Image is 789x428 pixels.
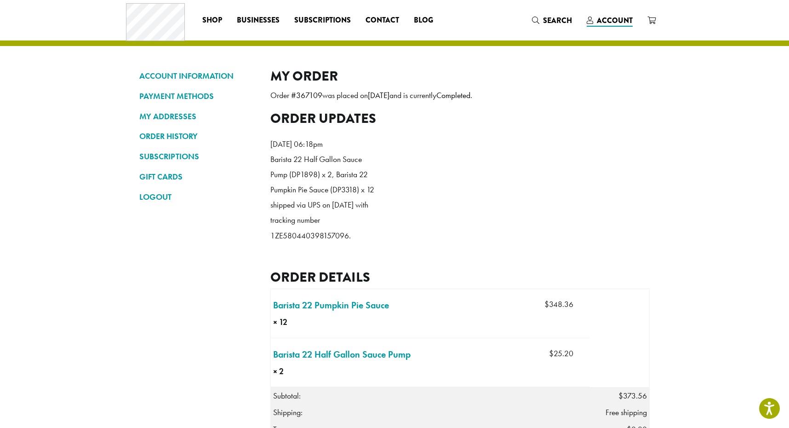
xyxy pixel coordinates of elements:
[139,149,257,164] a: SUBSCRIPTIONS
[195,13,229,28] a: Shop
[273,298,389,312] a: Barista 22 Pumpkin Pie Sauce
[139,109,257,124] a: MY ADDRESSES
[270,88,650,103] p: Order # was placed on and is currently .
[237,15,280,26] span: Businesses
[139,169,257,185] a: GIFT CARDS
[618,391,647,401] span: 373.56
[296,90,322,100] mark: 367109
[139,128,257,144] a: ORDER HISTORY
[549,348,554,359] span: $
[270,269,650,285] h2: Order details
[273,316,314,328] strong: × 12
[273,347,411,361] a: Barista 22 Half Gallon Sauce Pump
[544,299,573,309] bdi: 348.36
[270,152,376,243] p: Barista 22 Half Gallon Sauce Pump (DP1898) x 2, Barista 22 Pumpkin Pie Sauce (DP3318) x 12 shippe...
[139,189,257,205] a: LOGOUT
[618,391,623,401] span: $
[589,404,649,421] td: Free shipping
[525,13,579,28] a: Search
[270,68,650,84] h2: My Order
[270,110,650,127] h2: Order updates
[271,404,590,421] th: Shipping:
[139,68,257,84] a: ACCOUNT INFORMATION
[202,15,222,26] span: Shop
[597,15,633,26] span: Account
[139,88,257,104] a: PAYMENT METHODS
[271,387,590,404] th: Subtotal:
[368,90,389,100] mark: [DATE]
[294,15,351,26] span: Subscriptions
[549,348,573,359] bdi: 25.20
[436,90,470,100] mark: Completed
[270,137,376,152] p: [DATE] 06:18pm
[273,365,320,377] strong: × 2
[543,15,572,26] span: Search
[544,299,549,309] span: $
[366,15,399,26] span: Contact
[414,15,433,26] span: Blog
